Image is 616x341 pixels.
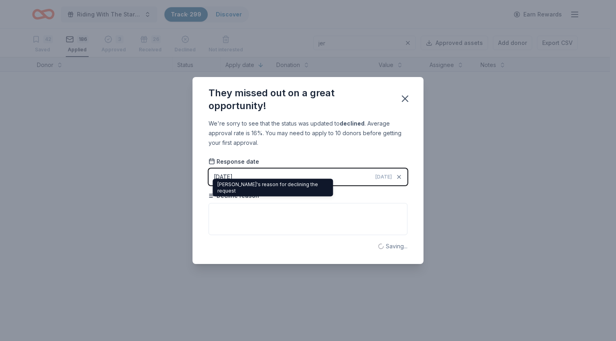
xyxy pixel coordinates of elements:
[209,168,407,185] button: [DATE][DATE]
[209,192,259,200] span: Decline reason
[209,158,259,166] span: Response date
[209,119,407,148] div: We're sorry to see that the status was updated to . Average approval rate is 16%. You may need to...
[214,172,233,182] div: [DATE]
[375,174,392,180] span: [DATE]
[213,179,333,197] div: [PERSON_NAME]'s reason for declining the request
[340,120,365,127] b: declined
[209,87,390,112] div: They missed out on a great opportunity!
